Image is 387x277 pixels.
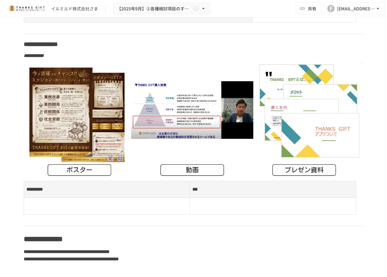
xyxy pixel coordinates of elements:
[24,62,364,178] img: yBl2mVkaVfZz1asQXjAkVo92bI8uDDNf0MdxjtuN88y
[117,5,192,12] span: 【2025年9月】②各種検討項目のすり合わせ/ THANKS GIFTキックオフMTG
[308,5,316,12] span: 共有
[296,2,321,15] button: 共有
[7,4,46,13] img: mMP1OxWUAhQbsRWCurg7vIHe5HqDpP7qZo7fRoNLXQh
[51,5,98,12] div: イルミルド株式会社さま
[113,3,210,15] button: 【2025年9月】②各種検討項目のすり合わせ/ THANKS GIFTキックオフMTG
[324,2,385,15] button: F[EMAIL_ADDRESS][DOMAIN_NAME]
[337,5,375,12] div: [EMAIL_ADDRESS][DOMAIN_NAME]
[327,5,335,12] div: F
